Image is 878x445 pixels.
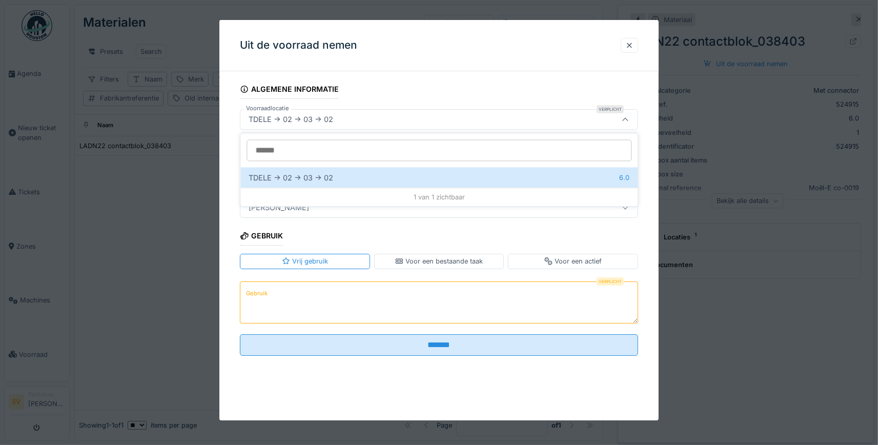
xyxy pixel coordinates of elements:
span: 6.0 [619,173,629,183]
div: [PERSON_NAME] [244,202,313,213]
div: TDELE -> 02 -> 03 -> 02 [244,114,337,125]
div: Gebruik [240,228,283,246]
label: Gebruik [244,287,270,300]
div: Voor een bestaande taak [395,256,483,266]
div: Voor een actief [544,256,602,266]
h3: Uit de voorraad nemen [240,39,357,52]
div: Verplicht [597,105,624,113]
label: Voorraadlocatie [244,104,291,113]
div: Algemene informatie [240,82,339,99]
div: Verplicht [597,277,624,286]
div: 1 van 1 zichtbaar [240,188,638,206]
div: Vrij gebruik [282,256,328,266]
div: TDELE -> 02 -> 03 -> 02 [240,167,638,188]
